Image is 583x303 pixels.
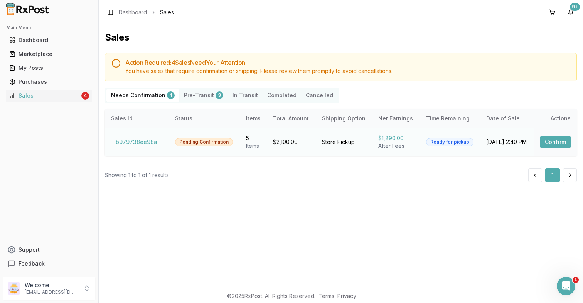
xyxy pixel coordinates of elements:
[372,109,420,128] th: Net Earnings
[25,281,78,289] p: Welcome
[378,142,413,150] div: After Fees
[105,171,169,179] div: Showing 1 to 1 of 1 results
[301,89,338,102] button: Cancelled
[169,109,240,128] th: Status
[125,67,570,75] div: You have sales that require confirmation or shipping. Please review them promptly to avoid cancel...
[9,64,89,72] div: My Posts
[486,138,527,146] div: [DATE] 2:40 PM
[3,62,95,74] button: My Posts
[426,138,473,146] div: Ready for pickup
[3,257,95,271] button: Feedback
[3,48,95,60] button: Marketplace
[3,243,95,257] button: Support
[3,34,95,46] button: Dashboard
[337,293,356,299] a: Privacy
[263,89,301,102] button: Completed
[240,109,267,128] th: Items
[273,138,309,146] div: $2,100.00
[267,109,315,128] th: Total Amount
[8,282,20,295] img: User avatar
[119,8,147,16] a: Dashboard
[105,109,169,128] th: Sales Id
[246,134,261,142] div: 5
[125,59,570,66] h5: Action Required: 4 Sale s Need Your Attention!
[81,92,89,100] div: 4
[111,136,162,148] button: b979738ee98a
[6,25,92,31] h2: Main Menu
[540,136,571,148] button: Confirm
[167,91,175,99] div: 1
[6,47,92,61] a: Marketplace
[3,76,95,88] button: Purchases
[228,89,263,102] button: In Transit
[318,293,334,299] a: Terms
[420,109,480,128] th: Time Remaining
[175,138,233,146] div: Pending Confirmation
[6,33,92,47] a: Dashboard
[6,61,92,75] a: My Posts
[3,90,95,102] button: Sales4
[216,91,223,99] div: 3
[9,36,89,44] div: Dashboard
[160,8,174,16] span: Sales
[570,3,580,11] div: 9+
[557,277,575,295] iframe: Intercom live chat
[246,142,261,150] div: Item s
[322,138,366,146] div: Store Pickup
[378,134,413,142] div: $1,890.00
[9,92,80,100] div: Sales
[564,6,577,19] button: 9+
[119,8,174,16] nav: breadcrumb
[3,3,52,15] img: RxPost Logo
[105,31,577,44] h1: Sales
[25,289,78,295] p: [EMAIL_ADDRESS][DOMAIN_NAME]
[316,109,372,128] th: Shipping Option
[179,89,228,102] button: Pre-Transit
[534,109,577,128] th: Actions
[573,277,579,283] span: 1
[106,89,179,102] button: Needs Confirmation
[480,109,533,128] th: Date of Sale
[545,168,560,182] button: 1
[9,50,89,58] div: Marketplace
[6,89,92,103] a: Sales4
[9,78,89,86] div: Purchases
[19,260,45,267] span: Feedback
[6,75,92,89] a: Purchases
